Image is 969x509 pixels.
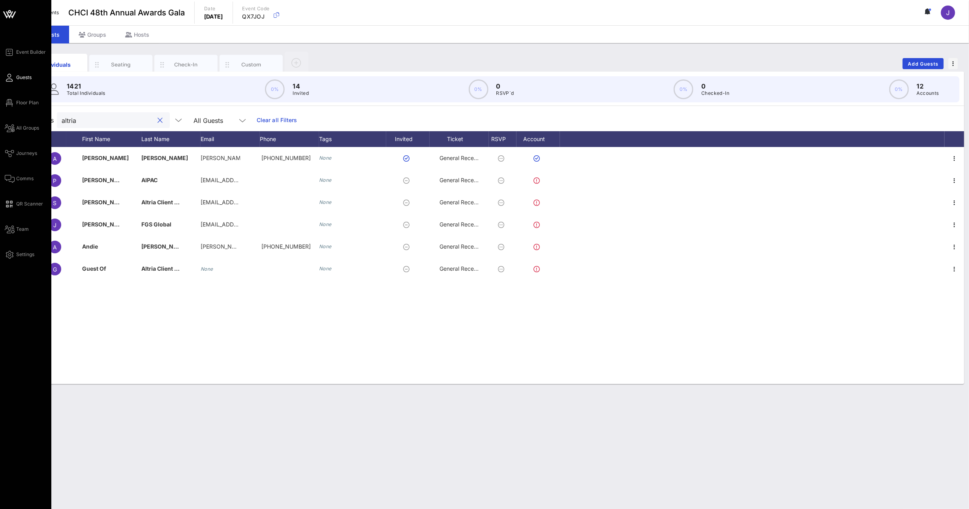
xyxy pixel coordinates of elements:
[53,222,56,228] span: J
[53,266,57,273] span: G
[319,177,332,183] i: None
[69,26,116,43] div: Groups
[141,155,188,161] span: [PERSON_NAME]
[16,150,37,157] span: Journeys
[67,89,105,97] p: Total Individuals
[234,61,269,68] div: Custom
[201,199,296,205] span: [EMAIL_ADDRESS][DOMAIN_NAME]
[439,177,487,183] span: General Reception
[917,89,939,97] p: Accounts
[16,200,43,207] span: QR Scanner
[82,155,129,161] span: [PERSON_NAME]
[16,49,46,56] span: Event Builder
[169,61,204,68] div: Check-In
[319,266,332,271] i: None
[5,224,29,234] a: Team
[516,131,560,147] div: Account
[319,131,386,147] div: Tags
[67,81,105,91] p: 1421
[16,74,32,81] span: Guests
[82,265,106,272] span: Guest Of
[141,131,201,147] div: Last Name
[53,244,57,251] span: A
[439,155,487,161] span: General Reception
[439,265,487,272] span: General Reception
[16,99,39,106] span: Floor Plan
[53,200,57,206] span: S
[16,175,34,182] span: Comms
[701,81,729,91] p: 0
[16,251,34,258] span: Settings
[158,117,163,124] button: clear icon
[917,81,939,91] p: 12
[489,131,516,147] div: RSVP
[439,243,487,250] span: General Reception
[319,155,332,161] i: None
[260,131,319,147] div: Phone
[5,47,46,57] a: Event Builder
[141,265,197,272] span: Altria Client Services
[141,177,158,183] span: AIPAC
[16,226,29,233] span: Team
[946,9,950,17] span: J
[496,81,514,91] p: 0
[201,266,213,272] i: None
[201,221,296,228] span: [EMAIL_ADDRESS][DOMAIN_NAME]
[439,199,487,205] span: General Reception
[141,243,188,250] span: [PERSON_NAME]
[941,6,955,20] div: J
[293,89,309,97] p: Invited
[5,199,43,209] a: QR Scanner
[386,131,430,147] div: Invited
[53,155,57,162] span: A
[439,221,487,228] span: General Reception
[82,221,129,228] span: [PERSON_NAME]
[5,73,32,82] a: Guests
[5,250,34,259] a: Settings
[189,112,252,128] div: All Guests
[103,61,139,68] div: Seating
[201,147,240,169] p: [PERSON_NAME].m.…
[430,131,489,147] div: Ticket
[261,243,311,250] span: +12025502589
[701,89,729,97] p: Checked-In
[193,117,223,124] div: All Guests
[141,199,197,205] span: Altria Client Services
[204,13,223,21] p: [DATE]
[903,58,944,69] button: Add Guests
[16,124,39,132] span: All Groups
[496,89,514,97] p: RSVP`d
[5,123,39,133] a: All Groups
[5,98,39,107] a: Floor Plan
[908,61,939,67] span: Add Guests
[201,243,341,250] span: [PERSON_NAME][EMAIL_ADDRESS][DOMAIN_NAME]
[319,199,332,205] i: None
[293,81,309,91] p: 14
[68,7,185,19] span: CHCI 48th Annual Awards Gala
[319,221,332,227] i: None
[116,26,159,43] div: Hosts
[319,243,332,249] i: None
[242,13,270,21] p: QX7JOJ
[201,177,296,183] span: [EMAIL_ADDRESS][DOMAIN_NAME]
[53,177,57,184] span: P
[82,243,98,250] span: Andie
[82,177,129,183] span: [PERSON_NAME]
[261,155,311,161] span: +12027542679
[82,199,129,205] span: [PERSON_NAME]
[5,149,37,158] a: Journeys
[38,60,73,69] div: Individuals
[242,5,270,13] p: Event Code
[201,131,260,147] div: Email
[5,174,34,183] a: Comms
[82,131,141,147] div: First Name
[141,221,171,228] span: FGS Global
[257,116,297,124] a: Clear all Filters
[204,5,223,13] p: Date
